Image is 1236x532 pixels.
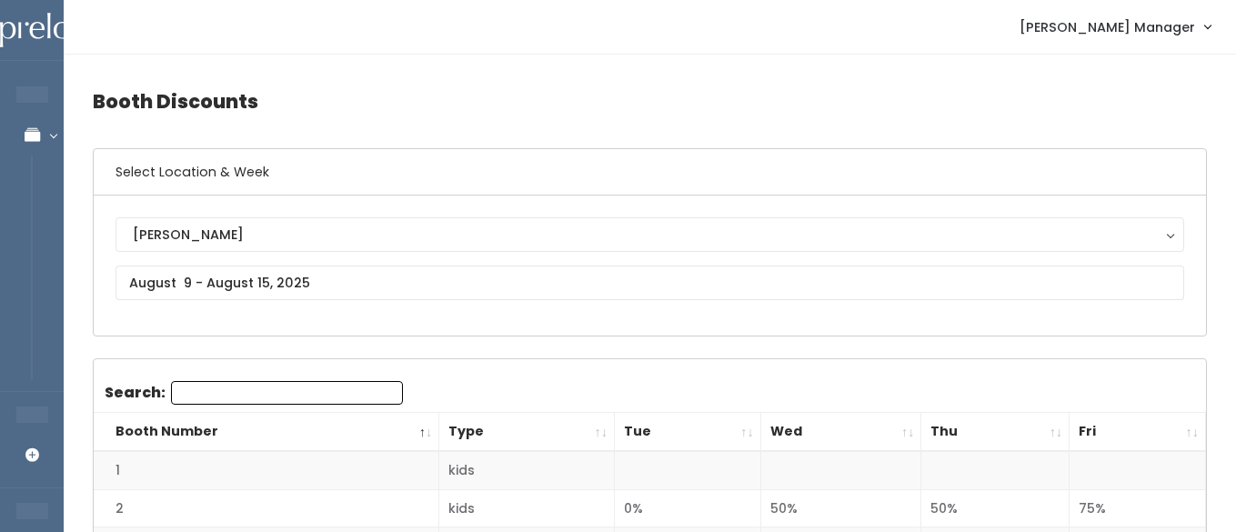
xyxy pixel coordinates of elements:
th: Booth Number: activate to sort column descending [94,413,439,452]
td: 1 [94,451,439,489]
td: 50% [760,489,921,527]
a: [PERSON_NAME] Manager [1001,7,1229,46]
button: [PERSON_NAME] [116,217,1184,252]
th: Fri: activate to sort column ascending [1070,413,1206,452]
th: Thu: activate to sort column ascending [921,413,1070,452]
td: 2 [94,489,439,527]
label: Search: [105,381,403,405]
td: 50% [921,489,1070,527]
th: Type: activate to sort column ascending [439,413,615,452]
input: Search: [171,381,403,405]
td: kids [439,489,615,527]
td: 75% [1070,489,1206,527]
input: August 9 - August 15, 2025 [116,266,1184,300]
div: [PERSON_NAME] [133,225,1167,245]
td: 0% [614,489,760,527]
th: Wed: activate to sort column ascending [760,413,921,452]
td: kids [439,451,615,489]
h6: Select Location & Week [94,149,1206,196]
h4: Booth Discounts [93,76,1207,126]
th: Tue: activate to sort column ascending [614,413,760,452]
span: [PERSON_NAME] Manager [1020,17,1195,37]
